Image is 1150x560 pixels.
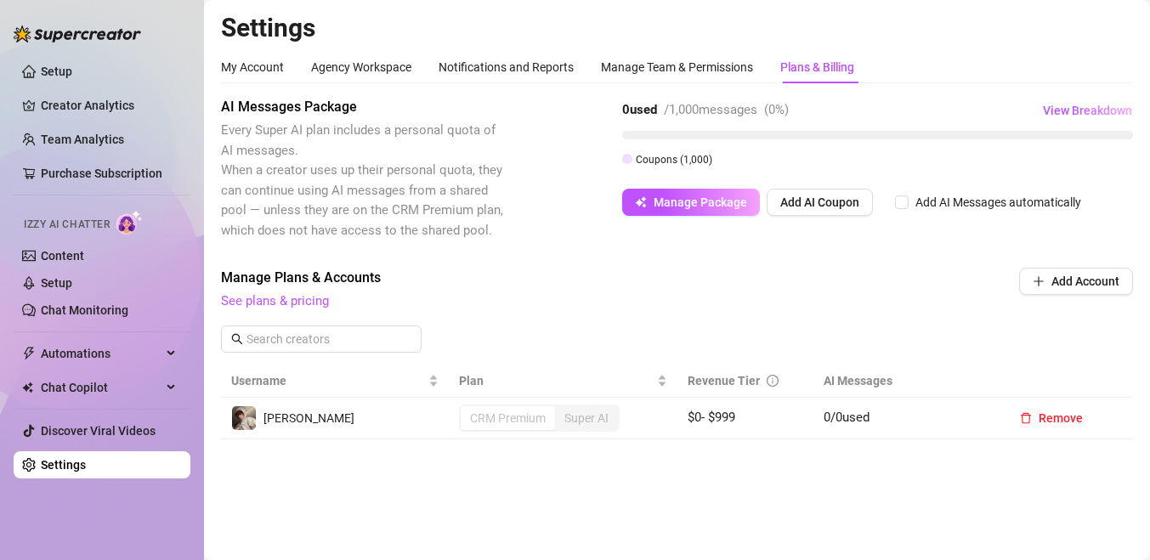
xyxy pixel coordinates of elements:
[601,58,753,76] div: Manage Team & Permissions
[221,58,284,76] div: My Account
[221,365,449,398] th: Username
[41,92,177,119] a: Creator Analytics
[1092,502,1133,543] iframe: Intercom live chat
[767,189,873,216] button: Add AI Coupon
[1019,268,1133,295] button: Add Account
[780,58,854,76] div: Plans & Billing
[41,303,128,317] a: Chat Monitoring
[116,210,143,235] img: AI Chatter
[636,154,712,166] span: Coupons ( 1,000 )
[221,12,1133,44] h2: Settings
[764,102,789,117] span: ( 0 %)
[622,102,657,117] strong: 0 used
[22,382,33,393] img: Chat Copilot
[221,122,503,238] span: Every Super AI plan includes a personal quota of AI messages. When a creator uses up their person...
[622,189,760,216] button: Manage Package
[41,374,161,401] span: Chat Copilot
[688,374,760,387] span: Revenue Tier
[915,193,1081,212] div: Add AI Messages automatically
[41,249,84,263] a: Content
[41,424,156,438] a: Discover Viral Videos
[813,365,996,398] th: AI Messages
[461,406,555,430] div: CRM Premium
[1020,412,1032,424] span: delete
[221,97,507,117] span: AI Messages Package
[41,167,162,180] a: Purchase Subscription
[24,217,110,233] span: Izzy AI Chatter
[41,340,161,367] span: Automations
[246,330,398,348] input: Search creators
[449,365,677,398] th: Plan
[459,404,620,432] div: segmented control
[14,25,141,42] img: logo-BBDzfeDw.svg
[221,268,904,288] span: Manage Plans & Accounts
[664,102,757,117] span: / 1,000 messages
[1051,274,1119,288] span: Add Account
[780,195,859,209] span: Add AI Coupon
[654,195,747,209] span: Manage Package
[459,371,653,390] span: Plan
[231,371,425,390] span: Username
[41,133,124,146] a: Team Analytics
[41,65,72,78] a: Setup
[688,410,735,425] span: $ 0 - $ 999
[1039,411,1083,425] span: Remove
[41,458,86,472] a: Settings
[231,333,243,345] span: search
[1033,275,1045,287] span: plus
[311,58,411,76] div: Agency Workspace
[767,375,779,387] span: info-circle
[22,347,36,360] span: thunderbolt
[1043,104,1132,117] span: View Breakdown
[824,410,870,425] span: 0 / 0 used
[232,406,256,430] img: Reece
[439,58,574,76] div: Notifications and Reports
[1006,404,1096,432] button: Remove
[1042,97,1133,124] button: View Breakdown
[41,276,72,290] a: Setup
[221,293,329,308] a: See plans & pricing
[555,406,618,430] div: Super AI
[263,411,354,425] span: [PERSON_NAME]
